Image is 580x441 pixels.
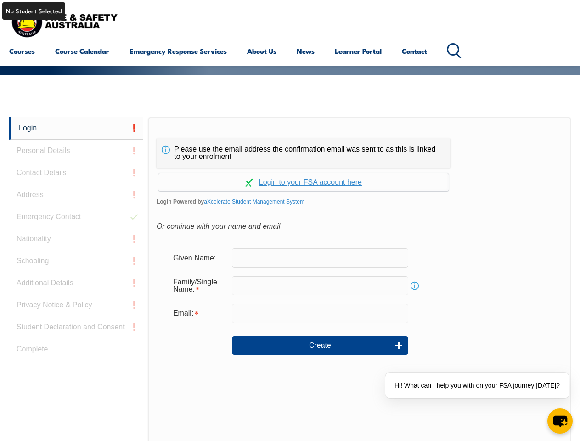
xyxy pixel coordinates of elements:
[408,279,421,292] a: Info
[157,220,563,233] div: Or continue with your name and email
[297,40,315,62] a: News
[55,40,109,62] a: Course Calendar
[9,117,143,140] a: Login
[335,40,382,62] a: Learner Portal
[157,138,450,168] div: Please use the email address the confirmation email was sent to as this is linked to your enrolment
[402,40,427,62] a: Contact
[157,195,563,209] span: Login Powered by
[130,40,227,62] a: Emergency Response Services
[547,408,573,434] button: chat-button
[166,305,232,322] div: Email is required.
[9,40,35,62] a: Courses
[247,40,276,62] a: About Us
[166,249,232,266] div: Given Name:
[204,198,304,205] a: aXcelerate Student Management System
[166,273,232,298] div: Family/Single Name is required.
[385,373,569,398] div: Hi! What can I help you with on your FSA journey [DATE]?
[245,178,253,187] img: Log in withaxcelerate
[232,336,408,355] button: Create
